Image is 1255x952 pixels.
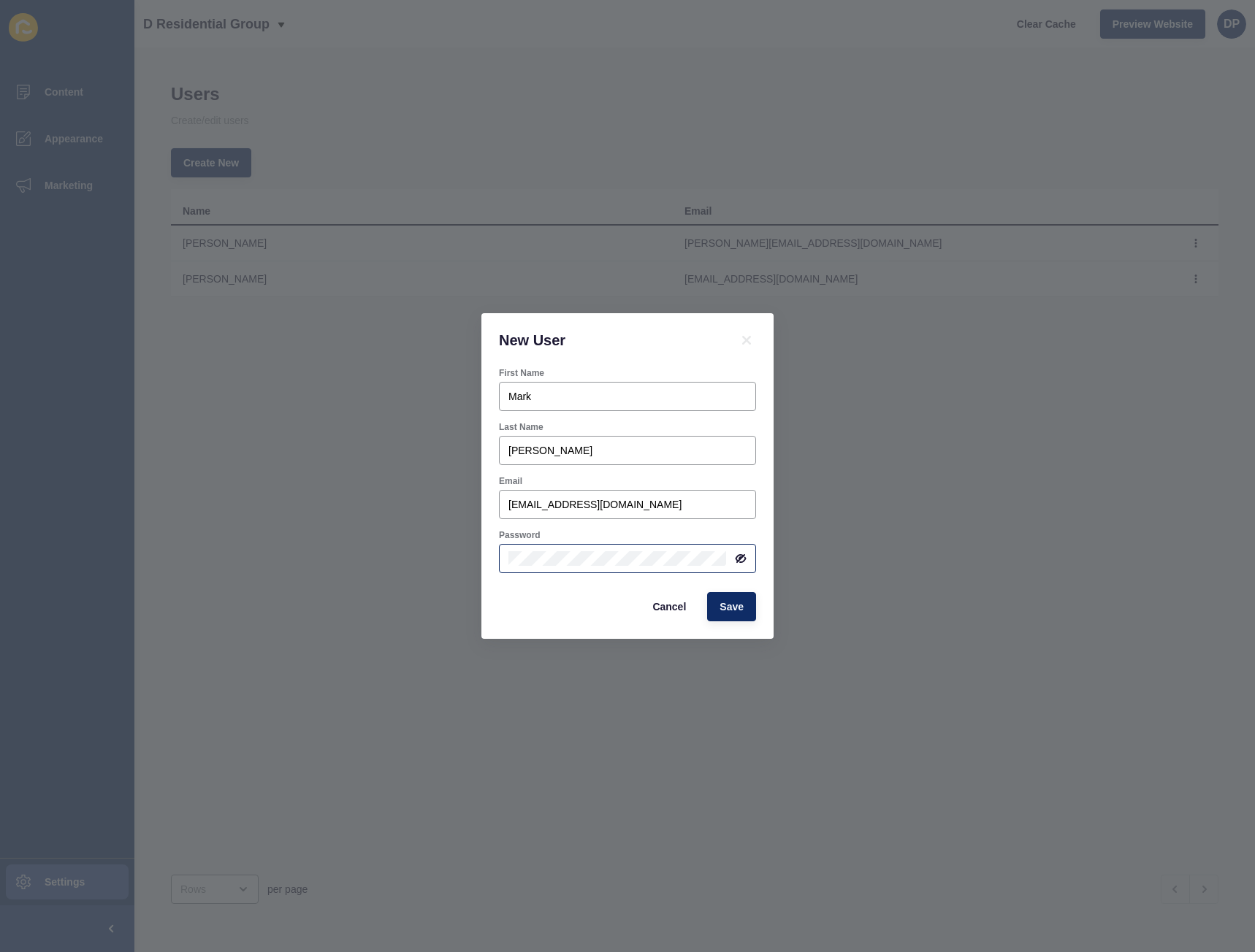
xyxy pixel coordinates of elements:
[499,331,720,350] h1: New User
[707,592,756,621] button: Save
[499,421,543,433] label: Last Name
[720,599,744,614] span: Save
[640,592,698,621] button: Cancel
[499,367,544,379] label: First Name
[499,529,541,541] label: Password
[499,475,522,487] label: Email
[652,599,686,614] span: Cancel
